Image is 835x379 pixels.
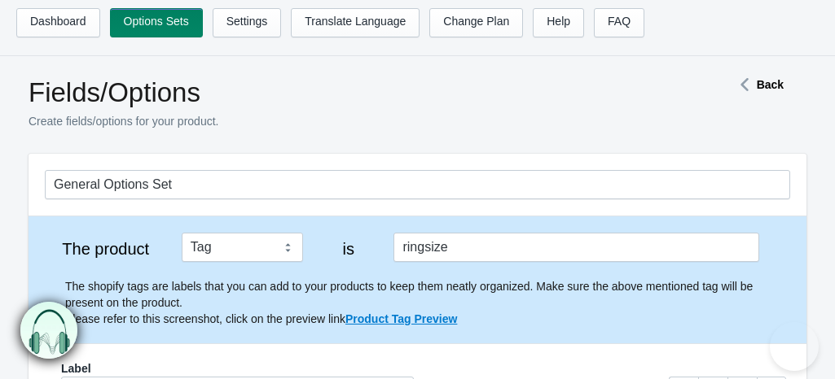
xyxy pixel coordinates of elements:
label: The product [45,241,166,257]
a: Help [533,8,584,37]
a: Settings [213,8,282,37]
input: General Options Set [45,170,790,199]
label: is [318,241,379,257]
p: Create fields/options for your product. [29,113,677,129]
h1: Fields/Options [29,76,677,109]
a: Back [732,78,784,91]
strong: Back [757,78,784,91]
a: Product Tag Preview [345,312,457,325]
a: Options Sets [110,8,203,37]
a: Dashboard [16,8,100,37]
a: FAQ [594,8,644,37]
iframe: Toggle Customer Support [770,322,819,371]
a: Change Plan [429,8,523,37]
label: Label [61,360,91,377]
p: The shopify tags are labels that you can add to your products to keep them neatly organized. Make... [65,278,790,327]
a: Translate Language [291,8,420,37]
img: bxm.png [21,303,78,359]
